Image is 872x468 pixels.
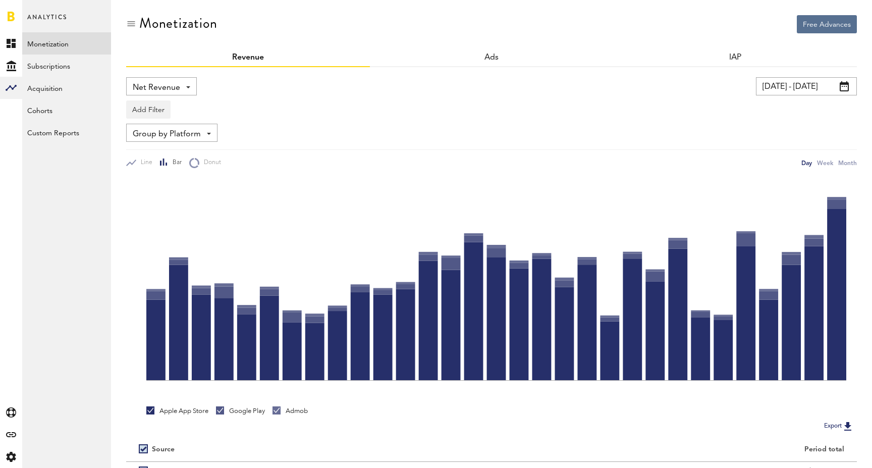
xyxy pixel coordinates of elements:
img: Export [842,420,854,432]
text: [DATE] [328,386,347,395]
span: Group by Platform [133,126,201,143]
a: Custom Reports [22,121,111,143]
text: [DATE] [419,386,438,395]
text: [DATE] [237,386,256,395]
a: Revenue [232,54,264,62]
iframe: Opens a widget where you can find more information [793,438,862,463]
text: [DATE] [600,386,619,395]
a: Acquisition [22,77,111,99]
span: Line [136,159,152,167]
span: Donut [199,159,221,167]
text: 6K [135,211,142,216]
div: Apple App Store [146,406,208,415]
div: Google Play [216,406,265,415]
div: Month [838,158,857,168]
div: Admob [272,406,308,415]
span: Analytics [27,11,67,32]
text: 4K [135,267,142,272]
text: [DATE] [146,386,166,395]
button: Free Advances [797,15,857,33]
text: 0 [138,378,141,383]
span: Bar [168,159,182,167]
div: Week [817,158,833,168]
a: Monetization [22,32,111,55]
a: IAP [729,54,741,62]
text: [DATE] [509,386,528,395]
div: Source [152,445,175,454]
div: Day [801,158,812,168]
div: Monetization [139,15,217,31]
div: Period total [504,445,844,454]
a: Ads [484,54,499,62]
text: 2K [135,322,142,327]
text: [DATE] [691,386,710,395]
a: Cohorts [22,99,111,121]
span: Net Revenue [133,79,180,96]
button: Export [821,420,857,433]
button: Add Filter [126,100,171,119]
text: [DATE] [782,386,801,395]
a: Subscriptions [22,55,111,77]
